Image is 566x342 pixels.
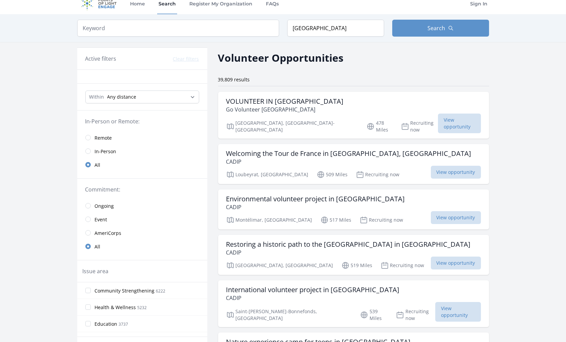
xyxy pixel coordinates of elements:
[77,20,279,37] input: Keyword
[226,105,344,114] p: Go Volunteer [GEOGRAPHIC_DATA]
[218,92,489,139] a: VOLUNTEER IN [GEOGRAPHIC_DATA] Go Volunteer [GEOGRAPHIC_DATA] [GEOGRAPHIC_DATA], [GEOGRAPHIC_DATA...
[95,304,136,311] span: Health & Wellness
[138,305,147,310] span: 5232
[226,286,400,294] h3: International volunteer project in [GEOGRAPHIC_DATA]
[226,261,333,269] p: [GEOGRAPHIC_DATA], [GEOGRAPHIC_DATA]
[77,199,207,213] a: Ongoing
[317,170,348,179] p: 509 Miles
[392,20,489,37] button: Search
[95,148,117,155] span: In-Person
[83,267,109,275] legend: Issue area
[226,203,405,211] p: CADIP
[77,240,207,253] a: All
[226,170,309,179] p: Loubeyrat, [GEOGRAPHIC_DATA]
[226,149,471,158] h3: Welcoming the Tour de France in [GEOGRAPHIC_DATA], [GEOGRAPHIC_DATA]
[77,158,207,172] a: All
[95,243,101,250] span: All
[95,162,101,168] span: All
[360,216,403,224] p: Recruiting now
[431,257,481,269] span: View opportunity
[226,195,405,203] h3: Environmental volunteer project in [GEOGRAPHIC_DATA]
[438,114,481,133] span: View opportunity
[218,235,489,275] a: Restoring a historic path to the [GEOGRAPHIC_DATA] in [GEOGRAPHIC_DATA] CADIP [GEOGRAPHIC_DATA], ...
[428,24,445,32] span: Search
[77,144,207,158] a: In-Person
[173,56,199,62] button: Clear filters
[226,294,400,302] p: CADIP
[95,287,155,294] span: Community Strengthening
[77,131,207,144] a: Remote
[156,288,166,294] span: 6222
[226,120,358,133] p: [GEOGRAPHIC_DATA], [GEOGRAPHIC_DATA]-[GEOGRAPHIC_DATA]
[431,211,481,224] span: View opportunity
[119,321,128,327] span: 3737
[77,226,207,240] a: AmeriCorps
[85,185,199,194] legend: Commitment:
[226,158,471,166] p: CADIP
[218,280,489,327] a: International volunteer project in [GEOGRAPHIC_DATA] CADIP Saint-[PERSON_NAME]-Bonnefonds, [GEOGR...
[360,308,388,322] p: 539 Miles
[95,203,114,209] span: Ongoing
[218,50,344,65] h2: Volunteer Opportunities
[85,288,91,293] input: Community Strengthening 6222
[401,120,438,133] p: Recruiting now
[226,308,352,322] p: Saint-[PERSON_NAME]-Bonnefonds, [GEOGRAPHIC_DATA]
[218,76,250,83] span: 39,809 results
[95,321,118,327] span: Education
[226,240,471,248] h3: Restoring a historic path to the [GEOGRAPHIC_DATA] in [GEOGRAPHIC_DATA]
[85,117,199,125] legend: In-Person or Remote:
[226,248,471,257] p: CADIP
[287,20,384,37] input: Location
[218,189,489,229] a: Environmental volunteer project in [GEOGRAPHIC_DATA] CADIP Montélimar, [GEOGRAPHIC_DATA] 517 Mile...
[381,261,424,269] p: Recruiting now
[95,135,112,141] span: Remote
[435,302,481,322] span: View opportunity
[218,144,489,184] a: Welcoming the Tour de France in [GEOGRAPHIC_DATA], [GEOGRAPHIC_DATA] CADIP Loubeyrat, [GEOGRAPHIC...
[356,170,400,179] p: Recruiting now
[85,304,91,310] input: Health & Wellness 5232
[341,261,373,269] p: 519 Miles
[85,90,199,103] select: Search Radius
[85,55,117,63] h3: Active filters
[77,213,207,226] a: Event
[95,230,122,237] span: AmeriCorps
[226,97,344,105] h3: VOLUNTEER IN [GEOGRAPHIC_DATA]
[95,216,107,223] span: Event
[320,216,352,224] p: 517 Miles
[226,216,312,224] p: Montélimar, [GEOGRAPHIC_DATA]
[431,166,481,179] span: View opportunity
[366,120,393,133] p: 478 Miles
[85,321,91,326] input: Education 3737
[396,308,435,322] p: Recruiting now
